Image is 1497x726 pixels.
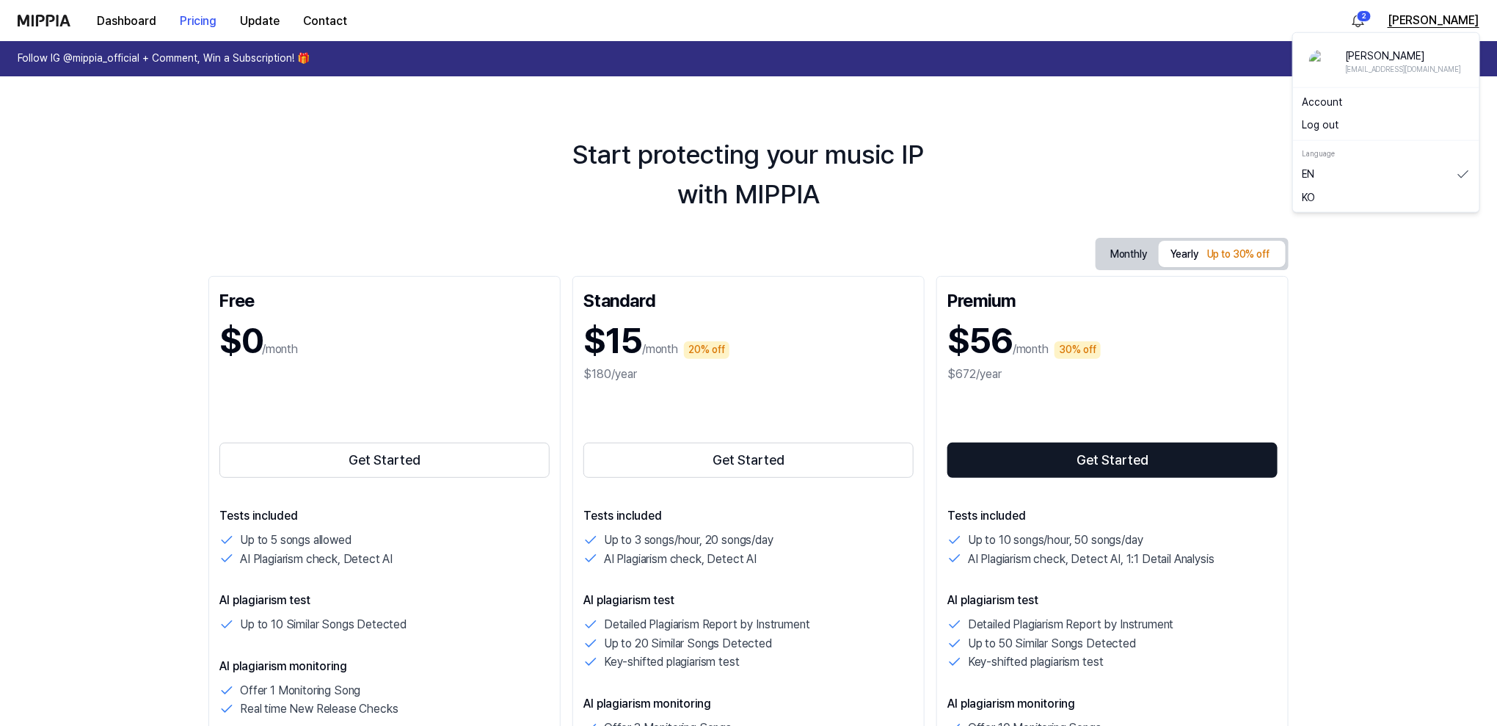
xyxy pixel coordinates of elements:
p: Up to 10 songs/hour, 50 songs/day [968,531,1143,550]
div: $180/year [583,366,914,383]
p: AI plagiarism test [947,592,1278,609]
p: /month [262,341,298,358]
div: Premium [947,287,1278,311]
div: 2 [1357,10,1372,22]
h1: Follow IG @mippia_official + Comment, Win a Subscription! 🎁 [18,51,310,66]
a: Get Started [583,440,914,481]
p: Up to 50 Similar Songs Detected [968,634,1136,653]
div: Standard [583,287,914,311]
p: AI plagiarism test [583,592,914,609]
button: Get Started [583,443,914,478]
p: /month [1013,341,1049,358]
p: Key-shifted plagiarism test [968,653,1104,672]
button: Dashboard [85,7,168,36]
img: profile [1309,50,1333,73]
p: Tests included [947,507,1278,525]
div: Free [219,287,550,311]
p: AI Plagiarism check, Detect AI [604,550,757,569]
div: 20% off [684,341,729,359]
button: [PERSON_NAME] [1388,12,1479,29]
a: EN [1302,167,1471,182]
img: 알림 [1350,12,1367,29]
h1: $56 [947,316,1013,366]
p: Detailed Plagiarism Report by Instrument [604,615,810,634]
p: Tests included [583,507,914,525]
div: [EMAIL_ADDRESS][DOMAIN_NAME] [1345,63,1461,73]
a: Get Started [947,440,1278,481]
a: Get Started [219,440,550,481]
div: $672/year [947,366,1278,383]
p: Detailed Plagiarism Report by Instrument [968,615,1174,634]
a: KO [1302,191,1471,206]
a: Update [228,1,291,41]
button: Yearly [1159,241,1286,267]
img: logo [18,15,70,26]
div: [PERSON_NAME] [1292,32,1480,213]
p: Key-shifted plagiarism test [604,653,740,672]
button: Update [228,7,291,36]
p: Real time New Release Checks [240,700,398,719]
p: Up to 20 Similar Songs Detected [604,634,772,653]
p: AI plagiarism monitoring [219,658,550,675]
div: 30% off [1055,341,1101,359]
button: Log out [1302,118,1471,133]
p: AI plagiarism monitoring [947,695,1278,713]
p: Up to 10 Similar Songs Detected [240,615,407,634]
button: Contact [291,7,359,36]
button: 알림2 [1347,9,1370,32]
a: Account [1302,95,1471,109]
p: AI Plagiarism check, Detect AI [240,550,393,569]
p: Offer 1 Monitoring Song [240,681,360,700]
div: [PERSON_NAME] [1345,49,1461,64]
div: Up to 30% off [1203,246,1274,264]
button: Pricing [168,7,228,36]
p: AI plagiarism test [219,592,550,609]
p: /month [642,341,678,358]
a: Pricing [168,1,228,41]
p: AI Plagiarism check, Detect AI, 1:1 Detail Analysis [968,550,1214,569]
h1: $15 [583,316,642,366]
p: Up to 5 songs allowed [240,531,352,550]
h1: $0 [219,316,262,366]
button: Monthly [1099,243,1159,266]
button: Get Started [947,443,1278,478]
p: Up to 3 songs/hour, 20 songs/day [604,531,773,550]
p: AI plagiarism monitoring [583,695,914,713]
p: Tests included [219,507,550,525]
button: Get Started [219,443,550,478]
